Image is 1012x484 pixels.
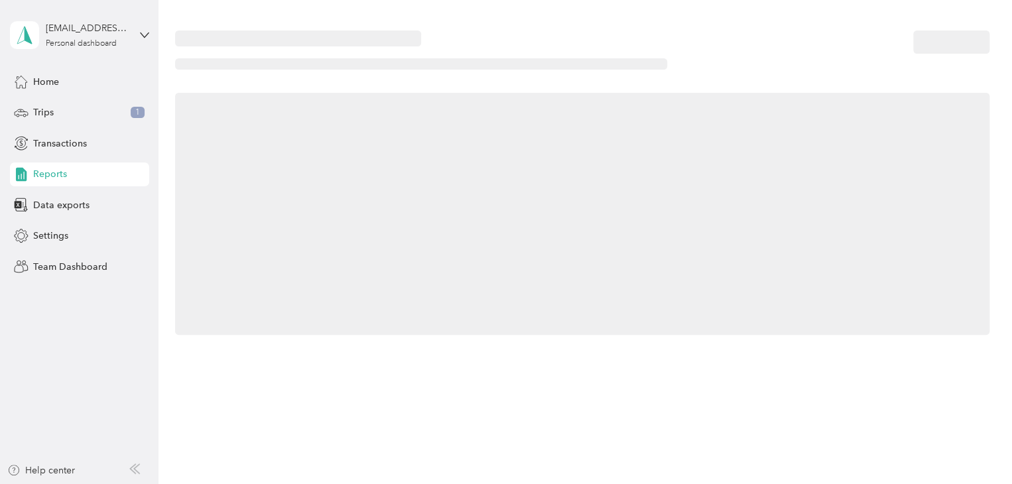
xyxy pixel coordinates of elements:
[33,229,68,243] span: Settings
[33,75,59,89] span: Home
[33,167,67,181] span: Reports
[131,107,145,119] span: 1
[46,40,117,48] div: Personal dashboard
[33,198,90,212] span: Data exports
[7,463,75,477] button: Help center
[46,21,129,35] div: [EMAIL_ADDRESS][DOMAIN_NAME]
[33,137,87,151] span: Transactions
[33,105,54,119] span: Trips
[938,410,1012,484] iframe: Everlance-gr Chat Button Frame
[33,260,107,274] span: Team Dashboard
